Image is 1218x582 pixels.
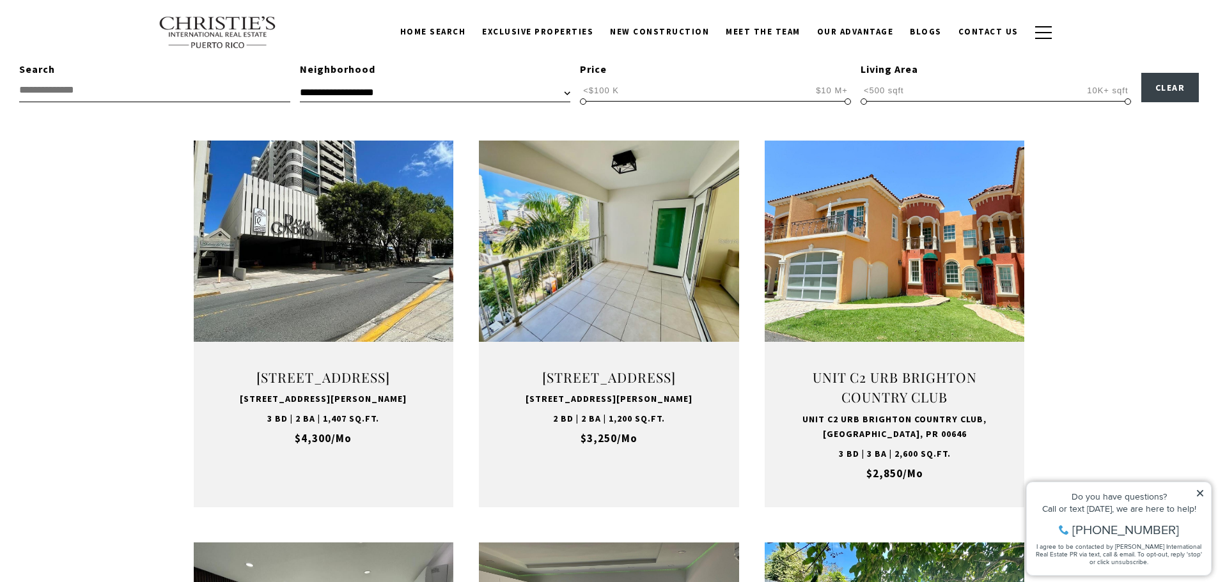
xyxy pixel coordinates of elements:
span: Exclusive Properties [482,26,593,37]
div: Living Area [861,61,1132,78]
div: Call or text [DATE], we are here to help! [13,41,185,50]
span: Our Advantage [817,26,894,37]
a: Exclusive Properties [474,20,602,44]
div: Do you have questions? [13,29,185,38]
div: Price [580,61,851,78]
a: Meet the Team [717,20,809,44]
button: button [1027,14,1060,51]
a: Contact Us [950,20,1027,44]
span: [PHONE_NUMBER] [52,60,159,73]
span: <500 sqft [861,84,907,96]
a: Home Search [392,20,474,44]
div: Neighborhood [300,61,571,78]
span: Contact Us [958,26,1019,37]
a: Blogs [902,20,950,44]
span: <$100 K [580,84,622,96]
a: Our Advantage [809,20,902,44]
span: $10 M+ [813,84,851,96]
button: Clear [1141,73,1199,102]
div: Search [19,61,290,78]
a: New Construction [602,20,717,44]
span: New Construction [610,26,709,37]
span: Blogs [910,26,942,37]
span: 10K+ sqft [1084,84,1131,96]
span: I agree to be contacted by [PERSON_NAME] International Real Estate PR via text, call & email. To ... [16,79,182,103]
img: Christie's International Real Estate text transparent background [159,16,277,49]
